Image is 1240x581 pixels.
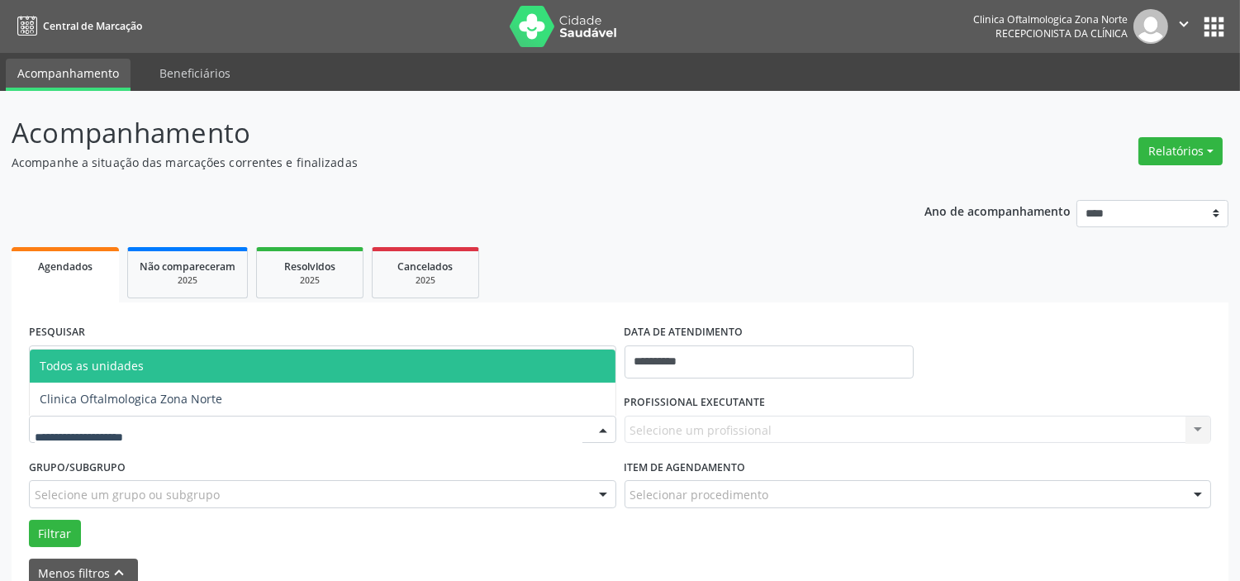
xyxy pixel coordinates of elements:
p: Acompanhamento [12,112,863,154]
div: 2025 [268,274,351,287]
p: Ano de acompanhamento [924,200,1071,221]
p: Acompanhe a situação das marcações correntes e finalizadas [12,154,863,171]
div: Clinica Oftalmologica Zona Norte [973,12,1128,26]
span: Selecione um grupo ou subgrupo [35,486,220,503]
span: Todos as unidades [40,358,144,374]
span: Cancelados [398,260,454,274]
img: img [1133,9,1168,44]
label: PESQUISAR [29,320,85,345]
i:  [1175,15,1193,33]
span: Clinica Oftalmologica Zona Norte [40,391,222,407]
div: 2025 [140,274,235,287]
a: Central de Marcação [12,12,142,40]
button: Relatórios [1138,137,1223,165]
span: Central de Marcação [43,19,142,33]
span: Agendados [38,260,93,274]
span: Recepcionista da clínica [995,26,1128,40]
span: Selecionar procedimento [630,486,769,503]
button: Filtrar [29,520,81,548]
a: Acompanhamento [6,59,131,91]
label: DATA DE ATENDIMENTO [625,320,744,345]
a: Beneficiários [148,59,242,88]
button:  [1168,9,1200,44]
span: Não compareceram [140,260,235,274]
label: Grupo/Subgrupo [29,455,126,480]
button: apps [1200,12,1228,41]
div: 2025 [384,274,467,287]
span: Resolvidos [284,260,335,274]
label: PROFISSIONAL EXECUTANTE [625,390,766,416]
label: Item de agendamento [625,455,746,480]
